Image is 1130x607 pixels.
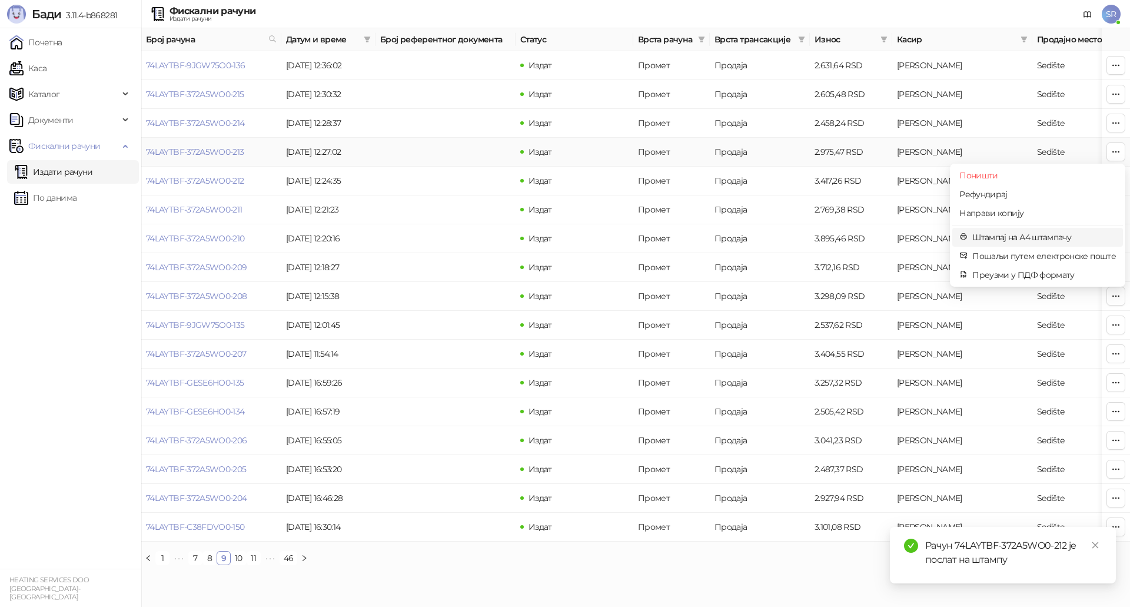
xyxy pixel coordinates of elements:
th: Касир [892,28,1032,51]
a: 74LAYTBF-372A5WO0-212 [146,175,244,186]
td: Продаја [710,397,810,426]
span: Датум и време [286,33,359,46]
li: Претходна страна [141,551,155,565]
td: 3.895,46 RSD [810,224,892,253]
span: Врста трансакције [714,33,793,46]
td: Продаја [710,513,810,542]
th: Број референтног документа [375,28,516,51]
td: Промет [633,282,710,311]
td: Промет [633,138,710,167]
div: Фискални рачуни [169,6,255,16]
td: 74LAYTBF-GESE6HO0-134 [141,397,281,426]
span: Поништи [959,169,1116,182]
td: [DATE] 12:15:38 [281,282,375,311]
li: 7 [188,551,202,565]
a: 74LAYTBF-372A5WO0-207 [146,349,247,359]
span: Издат [529,60,552,71]
td: Продаја [710,138,810,167]
span: Преузми у ПДФ формату [972,268,1116,281]
span: Издат [529,320,552,330]
td: Sanja Radojković [892,224,1032,253]
td: Продаја [710,369,810,397]
li: 46 [280,551,298,565]
a: 74LAYTBF-372A5WO0-209 [146,262,247,273]
span: close [1091,541,1099,549]
td: [DATE] 16:57:19 [281,397,375,426]
td: 74LAYTBF-372A5WO0-215 [141,80,281,109]
td: Продаја [710,282,810,311]
a: Документација [1078,5,1097,24]
td: 2.458,24 RSD [810,109,892,138]
th: Врста рачуна [633,28,710,51]
span: Врста рачуна [638,33,693,46]
td: [DATE] 16:59:26 [281,369,375,397]
td: [DATE] 12:28:37 [281,109,375,138]
li: 9 [217,551,231,565]
td: [DATE] 12:24:35 [281,167,375,195]
a: 7 [189,552,202,565]
td: 74LAYTBF-372A5WO0-207 [141,340,281,369]
td: 74LAYTBF-C38FDVO0-150 [141,513,281,542]
button: left [141,551,155,565]
a: 74LAYTBF-372A5WO0-206 [146,435,247,446]
td: Sanja Radojković [892,426,1032,455]
img: Logo [7,5,26,24]
td: Промет [633,484,710,513]
td: 74LAYTBF-9JGW75O0-136 [141,51,281,80]
span: filter [696,31,707,48]
td: Промет [633,167,710,195]
td: 74LAYTBF-372A5WO0-205 [141,455,281,484]
span: check-circle [904,539,918,553]
li: 10 [231,551,247,565]
span: filter [880,36,888,43]
small: HEATING SERVICES DOO [GEOGRAPHIC_DATA]-[GEOGRAPHIC_DATA] [9,576,89,601]
span: Број рачуна [146,33,264,46]
td: Промет [633,455,710,484]
span: Издат [529,464,552,475]
span: Фискални рачуни [28,134,100,158]
div: Рачун 74LAYTBF-372A5WO0-212 је послат на штампу [925,539,1102,567]
td: 74LAYTBF-372A5WO0-214 [141,109,281,138]
span: Износ [815,33,876,46]
div: Издати рачуни [169,16,255,22]
span: Издат [529,349,552,359]
li: Претходних 5 Страна [169,551,188,565]
td: Продаја [710,224,810,253]
a: 74LAYTBF-GESE6HO0-134 [146,406,245,417]
td: Sanja Radojković [892,253,1032,282]
td: [DATE] 12:18:27 [281,253,375,282]
a: 9 [217,552,230,565]
td: Sanja Radojković [892,513,1032,542]
a: 74LAYTBF-372A5WO0-214 [146,118,245,128]
span: left [145,555,152,562]
a: 1 [156,552,169,565]
td: [DATE] 16:46:28 [281,484,375,513]
span: filter [361,31,373,48]
td: 74LAYTBF-372A5WO0-204 [141,484,281,513]
td: 3.404,55 RSD [810,340,892,369]
td: Sanja Radojković [892,138,1032,167]
span: SR [1102,5,1121,24]
th: Статус [516,28,633,51]
li: 1 [155,551,169,565]
td: Sanja Radojković [892,311,1032,340]
span: 3.11.4-b868281 [61,10,117,21]
td: [DATE] 12:21:23 [281,195,375,224]
td: Продаја [710,51,810,80]
span: ••• [169,551,188,565]
td: Продаја [710,340,810,369]
td: Sanja Radojković [892,282,1032,311]
td: Продаја [710,80,810,109]
td: Продаја [710,109,810,138]
a: Издати рачуни [14,160,93,184]
td: Sanja Radojković [892,109,1032,138]
td: Промет [633,253,710,282]
td: Продаја [710,455,810,484]
td: Sanja Radojković [892,51,1032,80]
a: 74LAYTBF-9JGW75O0-135 [146,320,245,330]
td: Sanja Radojković [892,340,1032,369]
button: right [297,551,311,565]
span: Пошаљи путем електронске поште [972,250,1116,263]
td: [DATE] 12:27:02 [281,138,375,167]
li: Следећа страна [297,551,311,565]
